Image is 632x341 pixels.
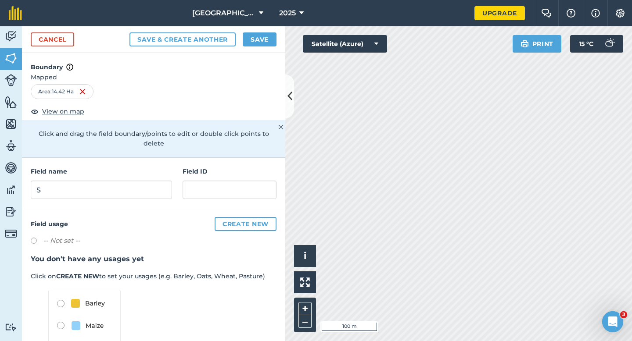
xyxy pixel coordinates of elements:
[615,9,625,18] img: A cog icon
[304,250,306,261] span: i
[5,117,17,131] img: svg+xml;base64,PHN2ZyB4bWxucz0iaHR0cDovL3d3dy53My5vcmcvMjAwMC9zdmciIHdpZHRoPSI1NiIgaGVpZ2h0PSI2MC...
[600,35,618,53] img: svg+xml;base64,PD94bWwgdmVyc2lvbj0iMS4wIiBlbmNvZGluZz0idXRmLTgiPz4KPCEtLSBHZW5lcmF0b3I6IEFkb2JlIE...
[5,227,17,240] img: svg+xml;base64,PD94bWwgdmVyc2lvbj0iMS4wIiBlbmNvZGluZz0idXRmLTgiPz4KPCEtLSBHZW5lcmF0b3I6IEFkb2JlIE...
[31,217,276,231] h4: Field usage
[579,35,593,53] span: 15 ° C
[294,245,316,267] button: i
[279,8,296,18] span: 2025
[79,86,86,97] img: svg+xml;base64,PHN2ZyB4bWxucz0iaHR0cDovL3d3dy53My5vcmcvMjAwMC9zdmciIHdpZHRoPSIxNiIgaGVpZ2h0PSIyNC...
[31,129,276,149] p: Click and drag the field boundary/points to edit or double click points to delete
[300,277,310,287] img: Four arrows, one pointing top left, one top right, one bottom right and the last bottom left
[602,311,623,332] iframe: Intercom live chat
[243,32,276,46] button: Save
[31,32,74,46] a: Cancel
[541,9,552,18] img: Two speech bubbles overlapping with the left bubble in the forefront
[215,217,276,231] button: Create new
[620,311,627,318] span: 3
[31,253,276,265] h3: You don't have any usages yet
[5,323,17,331] img: svg+xml;base64,PD94bWwgdmVyc2lvbj0iMS4wIiBlbmNvZGluZz0idXRmLTgiPz4KPCEtLSBHZW5lcmF0b3I6IEFkb2JlIE...
[183,167,276,176] h4: Field ID
[31,84,93,99] div: Area : 14.42 Ha
[5,30,17,43] img: svg+xml;base64,PD94bWwgdmVyc2lvbj0iMS4wIiBlbmNvZGluZz0idXRmLTgiPz4KPCEtLSBHZW5lcmF0b3I6IEFkb2JlIE...
[513,35,562,53] button: Print
[31,167,172,176] h4: Field name
[56,272,99,280] strong: CREATE NEW
[42,107,84,116] span: View on map
[591,8,600,18] img: svg+xml;base64,PHN2ZyB4bWxucz0iaHR0cDovL3d3dy53My5vcmcvMjAwMC9zdmciIHdpZHRoPSIxNyIgaGVpZ2h0PSIxNy...
[474,6,525,20] a: Upgrade
[31,271,276,281] p: Click on to set your usages (e.g. Barley, Oats, Wheat, Pasture)
[298,302,312,315] button: +
[566,9,576,18] img: A question mark icon
[66,62,73,72] img: svg+xml;base64,PHN2ZyB4bWxucz0iaHR0cDovL3d3dy53My5vcmcvMjAwMC9zdmciIHdpZHRoPSIxNyIgaGVpZ2h0PSIxNy...
[5,205,17,218] img: svg+xml;base64,PD94bWwgdmVyc2lvbj0iMS4wIiBlbmNvZGluZz0idXRmLTgiPz4KPCEtLSBHZW5lcmF0b3I6IEFkb2JlIE...
[22,72,285,82] span: Mapped
[31,106,84,117] button: View on map
[278,122,284,132] img: svg+xml;base64,PHN2ZyB4bWxucz0iaHR0cDovL3d3dy53My5vcmcvMjAwMC9zdmciIHdpZHRoPSIyMiIgaGVpZ2h0PSIzMC...
[521,39,529,49] img: svg+xml;base64,PHN2ZyB4bWxucz0iaHR0cDovL3d3dy53My5vcmcvMjAwMC9zdmciIHdpZHRoPSIxOSIgaGVpZ2h0PSIyNC...
[22,53,285,72] h4: Boundary
[298,315,312,328] button: –
[5,183,17,196] img: svg+xml;base64,PD94bWwgdmVyc2lvbj0iMS4wIiBlbmNvZGluZz0idXRmLTgiPz4KPCEtLSBHZW5lcmF0b3I6IEFkb2JlIE...
[9,6,22,20] img: fieldmargin Logo
[43,235,80,246] label: -- Not set --
[5,139,17,153] img: svg+xml;base64,PD94bWwgdmVyc2lvbj0iMS4wIiBlbmNvZGluZz0idXRmLTgiPz4KPCEtLSBHZW5lcmF0b3I6IEFkb2JlIE...
[303,35,387,53] button: Satellite (Azure)
[5,161,17,174] img: svg+xml;base64,PD94bWwgdmVyc2lvbj0iMS4wIiBlbmNvZGluZz0idXRmLTgiPz4KPCEtLSBHZW5lcmF0b3I6IEFkb2JlIE...
[570,35,623,53] button: 15 °C
[129,32,236,46] button: Save & Create Another
[5,96,17,109] img: svg+xml;base64,PHN2ZyB4bWxucz0iaHR0cDovL3d3dy53My5vcmcvMjAwMC9zdmciIHdpZHRoPSI1NiIgaGVpZ2h0PSI2MC...
[5,52,17,65] img: svg+xml;base64,PHN2ZyB4bWxucz0iaHR0cDovL3d3dy53My5vcmcvMjAwMC9zdmciIHdpZHRoPSI1NiIgaGVpZ2h0PSI2MC...
[192,8,255,18] span: [GEOGRAPHIC_DATA]
[5,74,17,86] img: svg+xml;base64,PD94bWwgdmVyc2lvbj0iMS4wIiBlbmNvZGluZz0idXRmLTgiPz4KPCEtLSBHZW5lcmF0b3I6IEFkb2JlIE...
[31,106,39,117] img: svg+xml;base64,PHN2ZyB4bWxucz0iaHR0cDovL3d3dy53My5vcmcvMjAwMC9zdmciIHdpZHRoPSIxOCIgaGVpZ2h0PSIyNC...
